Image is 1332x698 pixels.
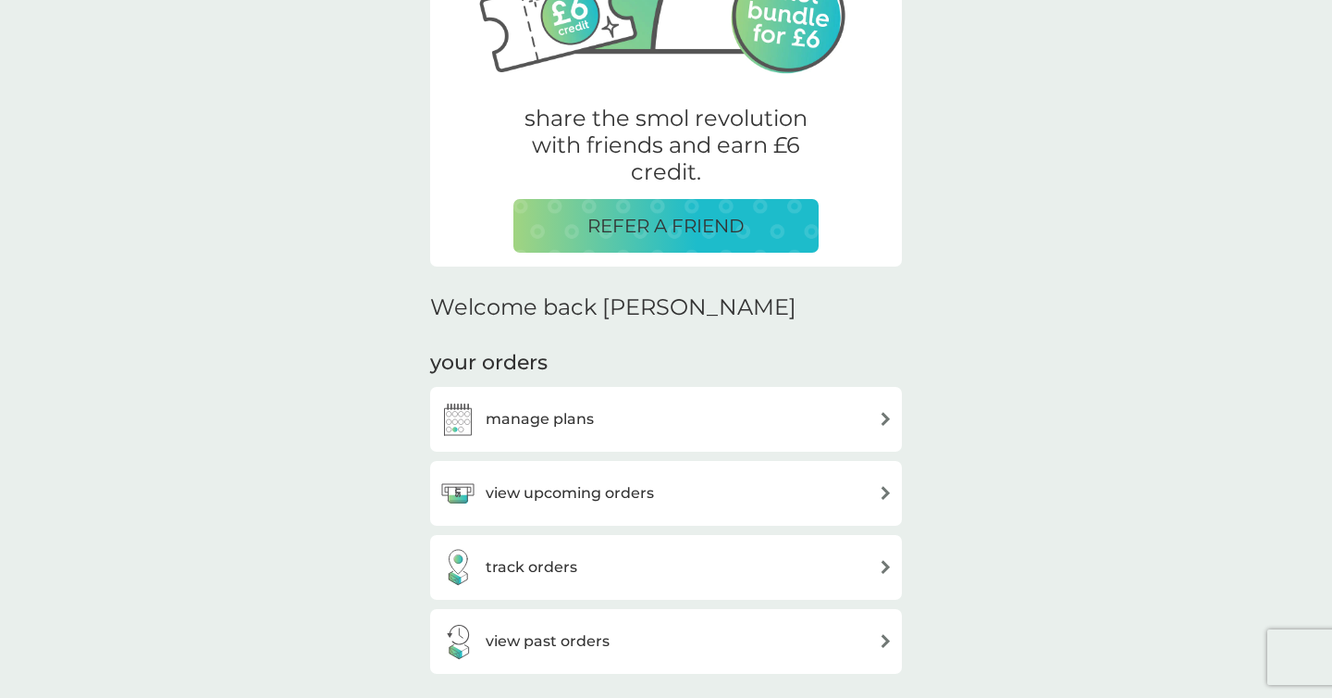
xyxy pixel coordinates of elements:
[879,560,893,574] img: arrow right
[486,629,610,654] h3: view past orders
[430,294,796,321] h2: Welcome back [PERSON_NAME]
[486,555,577,580] h3: track orders
[486,407,594,431] h3: manage plans
[587,211,745,241] p: REFER A FRIEND
[486,481,654,505] h3: view upcoming orders
[879,486,893,500] img: arrow right
[430,349,548,378] h3: your orders
[879,412,893,426] img: arrow right
[513,106,819,185] p: share the smol revolution with friends and earn £6 credit.
[879,634,893,648] img: arrow right
[513,199,819,253] button: REFER A FRIEND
